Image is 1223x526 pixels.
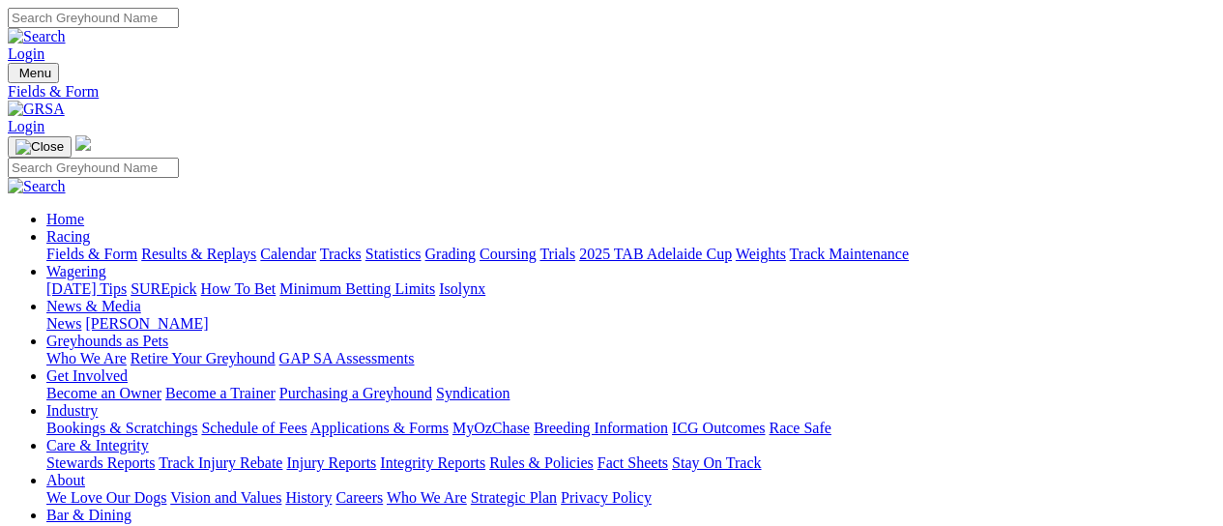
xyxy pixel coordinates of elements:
[46,280,1215,298] div: Wagering
[85,315,208,332] a: [PERSON_NAME]
[579,246,732,262] a: 2025 TAB Adelaide Cup
[46,350,1215,367] div: Greyhounds as Pets
[46,246,137,262] a: Fields & Form
[46,350,127,366] a: Who We Are
[387,489,467,506] a: Who We Are
[8,28,66,45] img: Search
[439,280,485,297] a: Isolynx
[46,454,1215,472] div: Care & Integrity
[131,350,276,366] a: Retire Your Greyhound
[380,454,485,471] a: Integrity Reports
[561,489,652,506] a: Privacy Policy
[790,246,909,262] a: Track Maintenance
[201,420,306,436] a: Schedule of Fees
[8,83,1215,101] a: Fields & Form
[131,280,196,297] a: SUREpick
[75,135,91,151] img: logo-grsa-white.png
[672,420,765,436] a: ICG Outcomes
[141,246,256,262] a: Results & Replays
[46,489,1215,507] div: About
[15,139,64,155] img: Close
[8,178,66,195] img: Search
[8,63,59,83] button: Toggle navigation
[46,472,85,488] a: About
[286,454,376,471] a: Injury Reports
[480,246,537,262] a: Coursing
[436,385,510,401] a: Syndication
[46,298,141,314] a: News & Media
[8,8,179,28] input: Search
[769,420,830,436] a: Race Safe
[365,246,422,262] a: Statistics
[46,367,128,384] a: Get Involved
[46,280,127,297] a: [DATE] Tips
[8,101,65,118] img: GRSA
[597,454,668,471] a: Fact Sheets
[46,420,197,436] a: Bookings & Scratchings
[46,333,168,349] a: Greyhounds as Pets
[46,315,1215,333] div: News & Media
[159,454,282,471] a: Track Injury Rebate
[260,246,316,262] a: Calendar
[320,246,362,262] a: Tracks
[170,489,281,506] a: Vision and Values
[310,420,449,436] a: Applications & Forms
[471,489,557,506] a: Strategic Plan
[8,118,44,134] a: Login
[201,280,277,297] a: How To Bet
[46,211,84,227] a: Home
[46,437,149,453] a: Care & Integrity
[46,315,81,332] a: News
[19,66,51,80] span: Menu
[46,420,1215,437] div: Industry
[672,454,761,471] a: Stay On Track
[46,385,161,401] a: Become an Owner
[539,246,575,262] a: Trials
[335,489,383,506] a: Careers
[46,454,155,471] a: Stewards Reports
[165,385,276,401] a: Become a Trainer
[8,158,179,178] input: Search
[46,228,90,245] a: Racing
[46,489,166,506] a: We Love Our Dogs
[279,280,435,297] a: Minimum Betting Limits
[425,246,476,262] a: Grading
[46,402,98,419] a: Industry
[736,246,786,262] a: Weights
[534,420,668,436] a: Breeding Information
[8,136,72,158] button: Toggle navigation
[279,350,415,366] a: GAP SA Assessments
[285,489,332,506] a: History
[279,385,432,401] a: Purchasing a Greyhound
[46,246,1215,263] div: Racing
[46,263,106,279] a: Wagering
[46,385,1215,402] div: Get Involved
[46,507,131,523] a: Bar & Dining
[8,45,44,62] a: Login
[489,454,594,471] a: Rules & Policies
[452,420,530,436] a: MyOzChase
